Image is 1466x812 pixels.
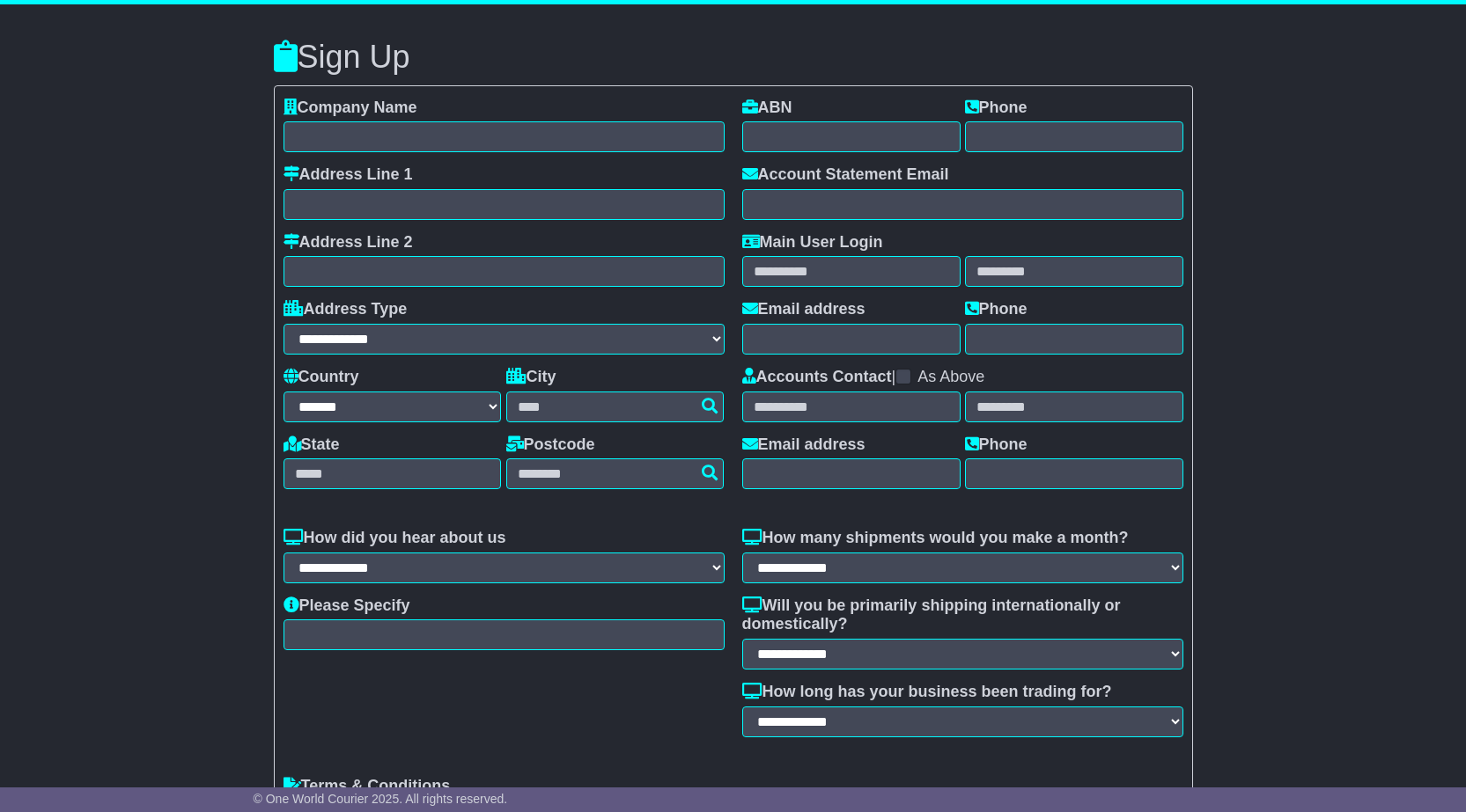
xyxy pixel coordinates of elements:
[284,596,410,616] label: Please Specify
[742,233,883,252] label: Main User Login
[742,368,1183,391] div: |
[284,233,413,252] label: Address Line 2
[742,435,866,455] label: Email address
[742,99,792,118] label: ABN
[965,300,1028,319] label: Phone
[506,368,556,387] label: City
[506,435,595,455] label: Postcode
[254,792,508,806] span: © One World Courier 2025. All rights reserved.
[284,777,451,796] label: Terms & Conditions
[742,165,949,185] label: Account Statement Email
[284,435,340,455] label: State
[274,40,1193,75] h3: Sign Up
[284,300,408,319] label: Address Type
[284,529,506,548] label: How did you hear about us
[742,368,892,387] label: Accounts Contact
[284,99,417,118] label: Company Name
[742,300,866,319] label: Email address
[284,165,413,185] label: Address Line 1
[742,529,1129,548] label: How many shipments would you make a month?
[284,368,359,387] label: Country
[965,435,1028,455] label: Phone
[917,368,984,387] label: As Above
[742,683,1112,702] label: How long has your business been trading for?
[742,596,1183,634] label: Will you be primarily shipping internationally or domestically?
[965,99,1028,118] label: Phone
